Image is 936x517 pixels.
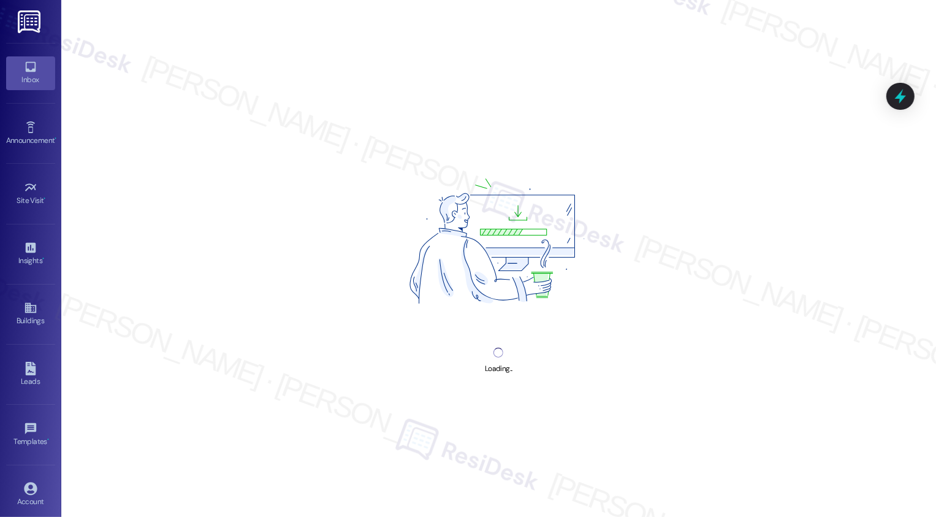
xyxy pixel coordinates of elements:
[18,10,43,33] img: ResiDesk Logo
[485,362,512,375] div: Loading...
[44,194,46,203] span: •
[6,177,55,210] a: Site Visit •
[6,237,55,270] a: Insights •
[6,478,55,511] a: Account
[55,134,56,143] span: •
[47,435,49,444] span: •
[6,358,55,391] a: Leads
[6,297,55,331] a: Buildings
[6,418,55,451] a: Templates •
[42,255,44,263] span: •
[6,56,55,90] a: Inbox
